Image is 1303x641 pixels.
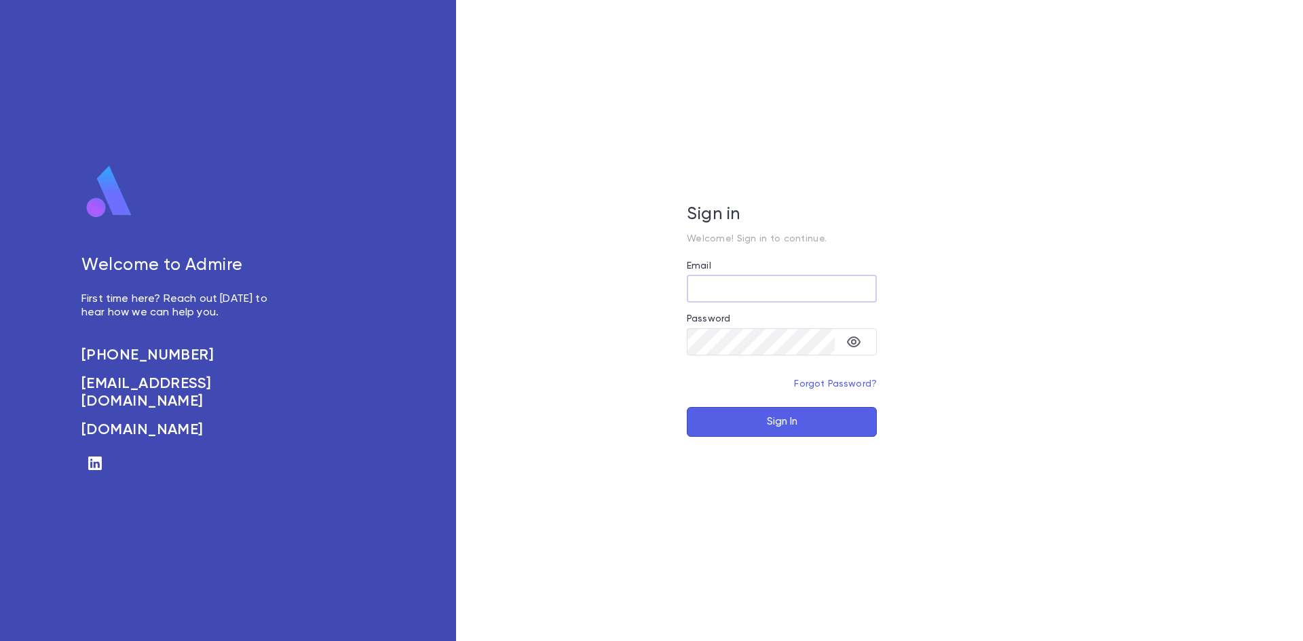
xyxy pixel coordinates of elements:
label: Email [687,260,711,271]
a: [PHONE_NUMBER] [81,347,282,364]
button: toggle password visibility [840,328,867,355]
a: [EMAIL_ADDRESS][DOMAIN_NAME] [81,375,282,410]
h5: Sign in [687,205,877,225]
button: Sign In [687,407,877,437]
label: Password [687,313,730,324]
h5: Welcome to Admire [81,256,282,276]
p: First time here? Reach out [DATE] to hear how we can help you. [81,292,282,319]
p: Welcome! Sign in to continue. [687,233,877,244]
a: Forgot Password? [794,379,877,389]
img: logo [81,165,137,219]
a: [DOMAIN_NAME] [81,421,282,439]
